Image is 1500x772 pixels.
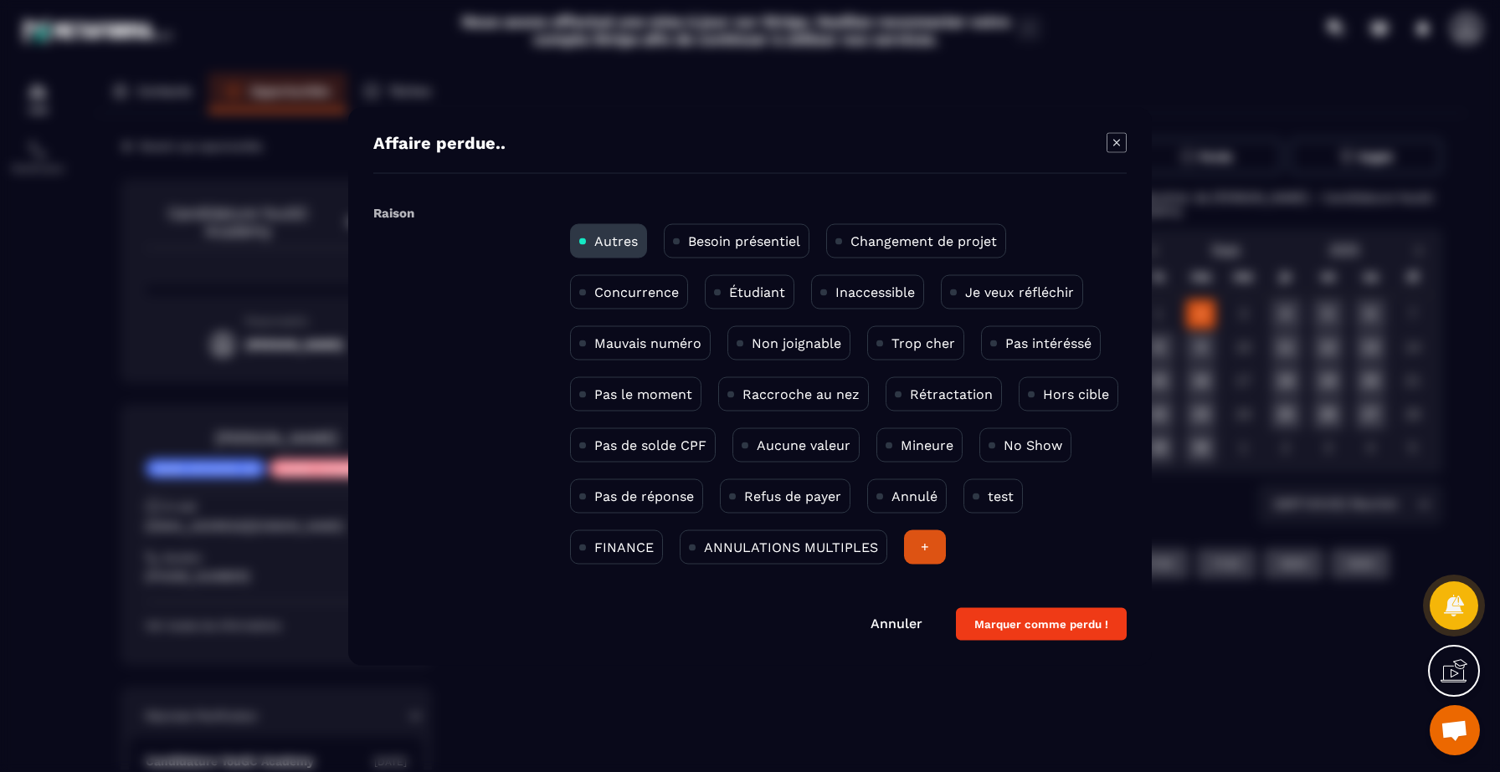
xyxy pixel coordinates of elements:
p: Aucune valeur [757,437,850,452]
p: Étudiant [729,284,785,299]
p: Rétractation [910,386,993,401]
label: Raison [373,205,414,220]
p: Refus de payer [744,488,841,504]
p: Pas de solde CPF [594,437,706,452]
a: Annuler [871,615,922,631]
p: ANNULATIONS MULTIPLES [704,539,878,555]
p: Mineure [901,437,953,452]
p: Pas le moment [594,386,692,401]
p: Changement de projet [850,233,997,248]
div: + [904,529,946,564]
p: Non joignable [752,335,841,350]
p: Concurrence [594,284,679,299]
p: Je veux réfléchir [965,284,1074,299]
p: Hors cible [1043,386,1109,401]
p: Inaccessible [835,284,915,299]
p: Mauvais numéro [594,335,701,350]
p: Annulé [891,488,937,504]
p: Trop cher [891,335,955,350]
p: Pas intéréssé [1005,335,1092,350]
p: Besoin présentiel [688,233,800,248]
h4: Affaire perdue.. [373,132,506,156]
p: test [988,488,1014,504]
p: Raccroche au nez [742,386,860,401]
p: FINANCE [594,539,654,555]
p: No Show [1004,437,1062,452]
p: Pas de réponse [594,488,694,504]
button: Marquer comme perdu ! [956,607,1127,640]
p: Autres [594,233,638,248]
a: Ouvrir le chat [1430,705,1480,755]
